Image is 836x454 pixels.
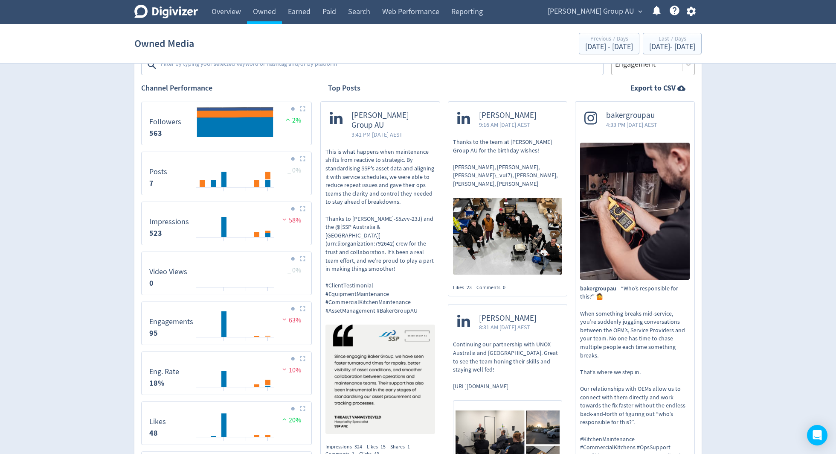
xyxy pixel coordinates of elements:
[280,316,301,325] span: 63%
[280,316,289,322] img: negative-performance.svg
[284,116,292,123] img: positive-performance.svg
[149,278,154,288] strong: 0
[321,102,440,436] a: [PERSON_NAME] Group AU3:41 PM [DATE] AESTThis is what happens when maintenance shifts from reacti...
[300,256,305,261] img: Placeholder
[197,190,208,196] text: 06/08
[453,284,476,291] div: Likes
[145,405,308,441] svg: Likes 48
[197,440,208,446] text: 06/08
[219,240,229,246] text: 08/08
[149,117,181,127] dt: Followers
[280,416,289,422] img: positive-performance.svg
[149,217,189,227] dt: Impressions
[141,83,312,94] h2: Channel Performance
[606,120,657,129] span: 4:33 PM [DATE] AEST
[351,111,431,130] span: [PERSON_NAME] Group AU
[325,443,367,451] div: Impressions
[390,443,415,451] div: Shares
[241,340,252,346] text: 10/08
[649,43,695,51] div: [DATE] - [DATE]
[606,111,657,120] span: bakergroupau
[219,390,229,396] text: 08/08
[280,416,301,425] span: 20%
[263,440,273,446] text: 12/08
[328,83,360,94] h2: Top Posts
[453,138,563,188] p: Thanks to the team at [PERSON_NAME] Group AU for the birthday wishes! [PERSON_NAME], [PERSON_NAME...
[134,30,194,57] h1: Owned Media
[280,366,289,372] img: negative-performance.svg
[149,328,158,338] strong: 95
[241,190,252,196] text: 10/08
[149,228,162,238] strong: 523
[287,166,301,175] span: _ 0%
[545,5,644,18] button: [PERSON_NAME] Group AU
[263,290,273,296] text: 12/08
[636,8,644,15] span: expand_more
[585,43,633,51] div: [DATE] - [DATE]
[479,111,537,120] span: [PERSON_NAME]
[241,290,252,296] text: 10/08
[149,167,167,177] dt: Posts
[354,443,362,450] span: 324
[280,366,301,375] span: 10%
[263,390,273,396] text: 12/08
[453,198,563,275] img: https://media.cf.digivizer.com/images/linkedin-137139446-urn:li:share:7359361773830885377-90dead1...
[579,33,639,54] button: Previous 7 Days[DATE] - [DATE]
[630,83,676,94] strong: Export to CSV
[380,443,386,450] span: 15
[280,216,301,225] span: 58%
[407,443,410,450] span: 1
[149,428,158,438] strong: 48
[580,284,621,293] span: bakergroupau
[300,106,305,111] img: Placeholder
[149,178,154,188] strong: 7
[197,340,208,346] text: 06/08
[300,156,305,161] img: Placeholder
[197,240,208,246] text: 06/08
[145,205,308,241] svg: Impressions 523
[149,267,187,277] dt: Video Views
[325,148,435,315] p: This is what happens when maintenance shifts from reactive to strategic. By standardising SSP's a...
[241,440,252,446] text: 10/08
[585,36,633,43] div: Previous 7 Days
[643,33,702,54] button: Last 7 Days[DATE]- [DATE]
[300,406,305,411] img: Placeholder
[263,240,273,246] text: 12/08
[197,290,208,296] text: 06/08
[325,325,435,434] img: https://media.cf.digivizer.com/images/linkedin-137139445-urn:li:share:7359458690111852544-5215fd2...
[241,390,252,396] text: 10/08
[280,216,289,223] img: negative-performance.svg
[453,340,563,391] p: Continuing our partnership with UNOX Australia and [GEOGRAPHIC_DATA]. Great to see the team honin...
[219,340,229,346] text: 08/08
[263,340,273,346] text: 12/08
[149,378,164,388] strong: 18%
[476,284,510,291] div: Comments
[300,206,305,211] img: Placeholder
[145,255,308,291] svg: Video Views 0
[149,128,162,138] strong: 563
[145,155,308,191] svg: Posts 7
[351,130,431,139] span: 3:41 PM [DATE] AEST
[287,266,301,275] span: _ 0%
[300,356,305,361] img: Placeholder
[145,305,308,341] svg: Engagements 95
[467,284,472,291] span: 23
[548,5,634,18] span: [PERSON_NAME] Group AU
[149,367,179,377] dt: Eng. Rate
[219,290,229,296] text: 08/08
[367,443,390,451] div: Likes
[479,323,537,331] span: 8:31 AM [DATE] AEST
[219,190,229,196] text: 08/08
[503,284,505,291] span: 0
[649,36,695,43] div: Last 7 Days
[197,390,208,396] text: 06/08
[145,355,308,391] svg: Eng. Rate 18%
[448,102,567,277] a: [PERSON_NAME]9:16 AM [DATE] AESTThanks to the team at [PERSON_NAME] Group AU for the birthday wis...
[807,425,827,445] div: Open Intercom Messenger
[580,143,690,280] img: “Who’s responsible for this?” 🤷 When something breaks mid-service, you’re suddenly juggling conve...
[284,116,301,125] span: 2%
[263,190,273,196] text: 12/08
[145,105,308,141] svg: Followers 0
[219,440,229,446] text: 08/08
[300,306,305,311] img: Placeholder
